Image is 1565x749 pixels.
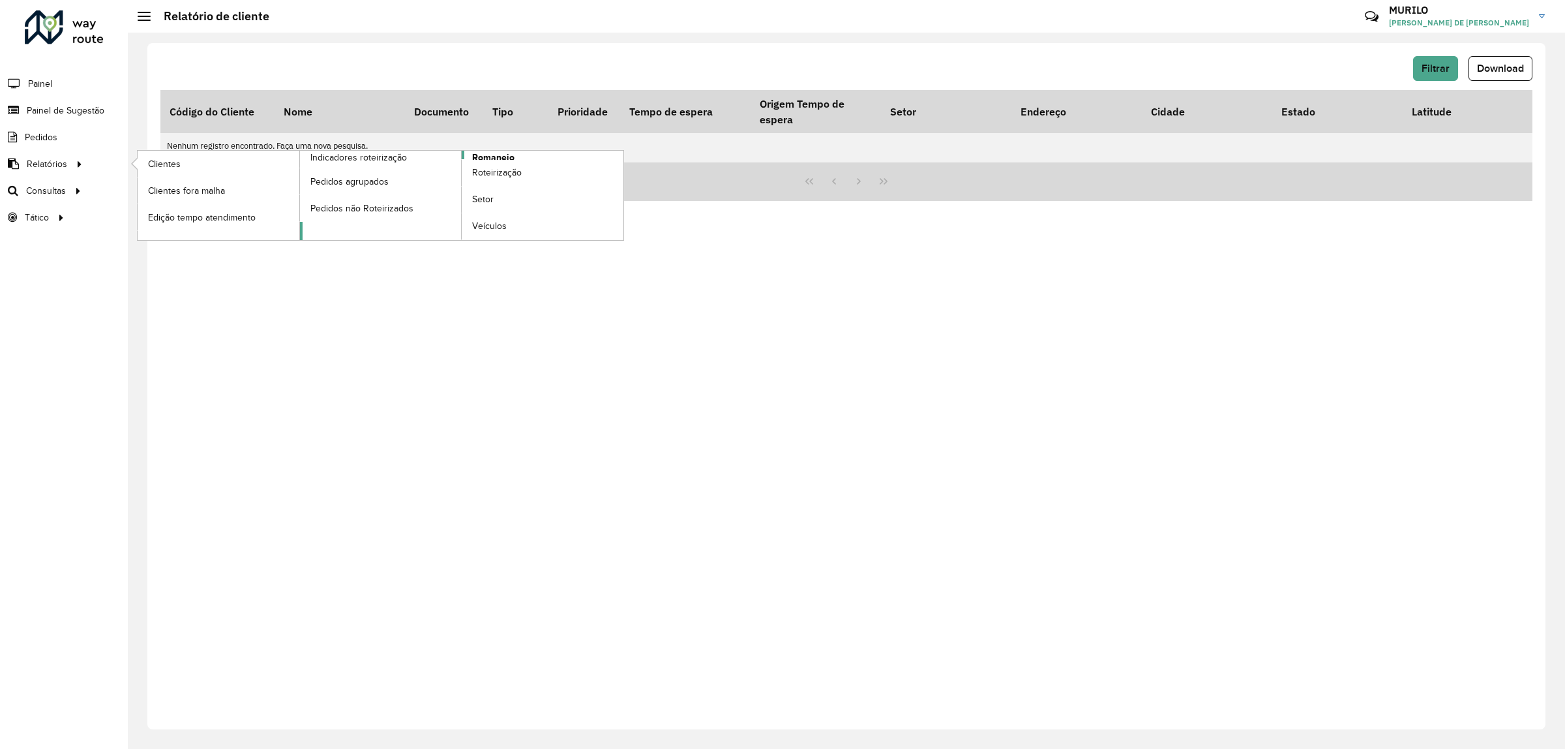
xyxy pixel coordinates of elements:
[138,177,299,204] a: Clientes fora malha
[472,219,507,233] span: Veículos
[1272,90,1403,133] th: Estado
[310,151,407,164] span: Indicadores roteirização
[138,204,299,230] a: Edição tempo atendimento
[160,90,275,133] th: Código do Cliente
[1011,90,1142,133] th: Endereço
[148,157,181,171] span: Clientes
[1413,56,1458,81] button: Filtrar
[138,151,462,240] a: Indicadores roteirização
[275,90,405,133] th: Nome
[1389,4,1529,16] h3: MURILO
[148,184,225,198] span: Clientes fora malha
[472,166,522,179] span: Roteirização
[27,157,67,171] span: Relatórios
[1468,56,1532,81] button: Download
[881,90,1011,133] th: Setor
[405,90,483,133] th: Documento
[27,104,104,117] span: Painel de Sugestão
[300,168,462,194] a: Pedidos agrupados
[148,211,256,224] span: Edição tempo atendimento
[620,90,751,133] th: Tempo de espera
[1422,63,1450,74] span: Filtrar
[462,160,623,186] a: Roteirização
[151,9,269,23] h2: Relatório de cliente
[1477,63,1524,74] span: Download
[462,187,623,213] a: Setor
[462,213,623,239] a: Veículos
[751,90,881,133] th: Origem Tempo de espera
[310,202,413,215] span: Pedidos não Roteirizados
[1389,17,1529,29] span: [PERSON_NAME] DE [PERSON_NAME]
[1142,90,1272,133] th: Cidade
[548,90,620,133] th: Prioridade
[1403,90,1533,133] th: Latitude
[25,130,57,144] span: Pedidos
[28,77,52,91] span: Painel
[472,151,514,164] span: Romaneio
[472,192,494,206] span: Setor
[1358,3,1386,31] a: Contato Rápido
[300,195,462,221] a: Pedidos não Roteirizados
[26,184,66,198] span: Consultas
[310,175,389,189] span: Pedidos agrupados
[300,151,624,240] a: Romaneio
[138,151,299,177] a: Clientes
[483,90,548,133] th: Tipo
[25,211,49,224] span: Tático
